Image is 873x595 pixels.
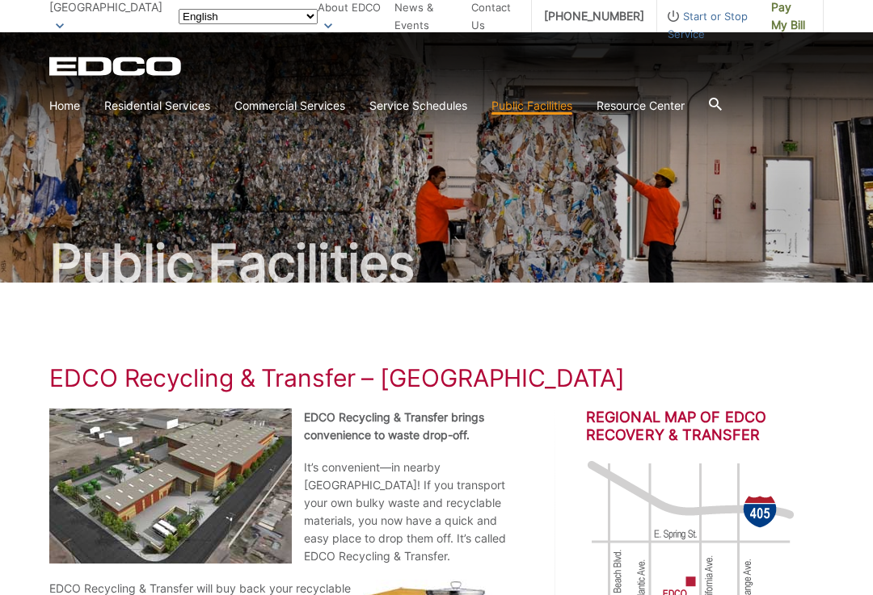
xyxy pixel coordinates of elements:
a: Residential Services [104,97,210,115]
h2: Public Facilities [49,237,824,289]
img: EDCO Recycling & Transfer [49,409,292,564]
a: EDCD logo. Return to the homepage. [49,57,183,76]
strong: EDCO Recycling & Transfer brings convenience to waste drop-off. [304,410,484,442]
a: Resource Center [597,97,685,115]
a: Service Schedules [369,97,467,115]
h2: Regional Map of EDCO Recovery & Transfer [586,409,824,444]
h1: EDCO Recycling & Transfer – [GEOGRAPHIC_DATA] [49,363,824,392]
a: Home [49,97,80,115]
a: Commercial Services [234,97,345,115]
a: Public Facilities [491,97,572,115]
select: Select a language [179,9,318,24]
